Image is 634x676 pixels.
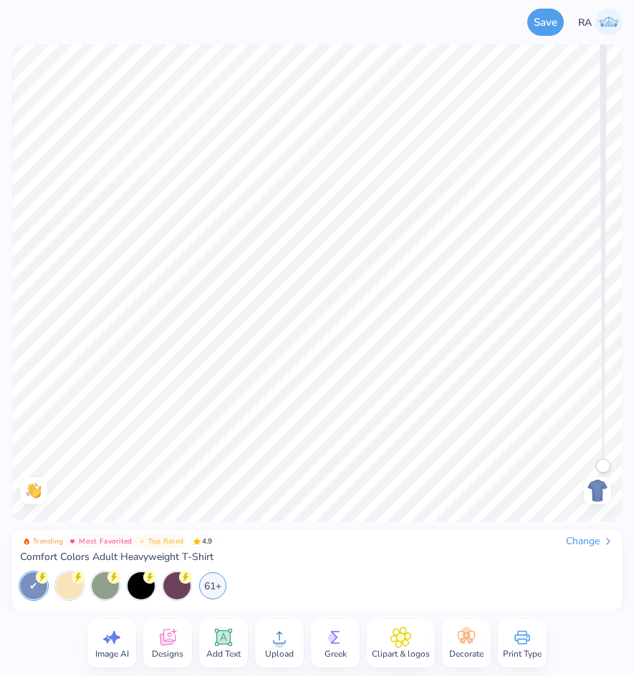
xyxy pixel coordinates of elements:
span: Decorate [449,648,484,660]
button: Badge Button [66,535,135,548]
button: Badge Button [135,535,187,548]
button: Save [527,9,564,36]
img: Top Rated sort [138,538,145,545]
div: Accessibility label [596,458,610,473]
div: Change [566,535,614,548]
button: Badge Button [20,535,66,548]
img: Riza Amrin [595,9,623,36]
span: Most Favorited [79,538,132,545]
span: Trending [33,538,63,545]
span: RA [578,15,592,30]
span: Add Text [206,648,241,660]
span: Upload [265,648,294,660]
span: Comfort Colors Adult Heavyweight T-Shirt [20,551,213,564]
span: Image AI [95,648,129,660]
span: Top Rated [148,538,184,545]
span: Print Type [503,648,542,660]
span: Clipart & logos [372,648,430,660]
img: Trending sort [23,538,30,545]
span: 4.9 [189,535,216,548]
span: Designs [152,648,183,660]
span: Greek [325,648,347,660]
img: Back [586,479,609,502]
a: RA [578,9,623,36]
div: 61+ [199,572,226,599]
img: Most Favorited sort [69,538,76,545]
